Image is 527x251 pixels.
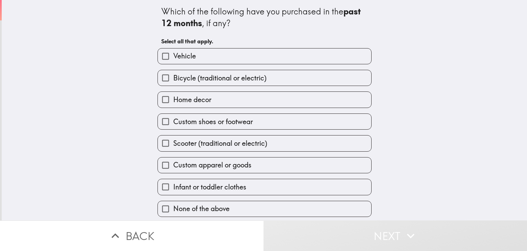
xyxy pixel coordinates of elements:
h6: Select all that apply. [161,37,368,45]
span: None of the above [173,204,230,214]
button: Next [263,220,527,251]
div: Which of the following have you purchased in the , if any? [161,6,368,29]
span: Infant or toddler clothes [173,182,246,192]
button: Vehicle [158,48,371,64]
button: Bicycle (traditional or electric) [158,70,371,86]
span: Scooter (traditional or electric) [173,139,267,148]
span: Vehicle [173,51,196,61]
span: Custom shoes or footwear [173,117,253,127]
span: Home decor [173,95,211,105]
button: Custom shoes or footwear [158,114,371,129]
button: Infant or toddler clothes [158,179,371,195]
b: past 12 months [161,6,363,28]
button: Scooter (traditional or electric) [158,135,371,151]
span: Bicycle (traditional or electric) [173,73,267,83]
span: Custom apparel or goods [173,160,251,170]
button: None of the above [158,201,371,217]
button: Custom apparel or goods [158,157,371,173]
button: Home decor [158,92,371,107]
